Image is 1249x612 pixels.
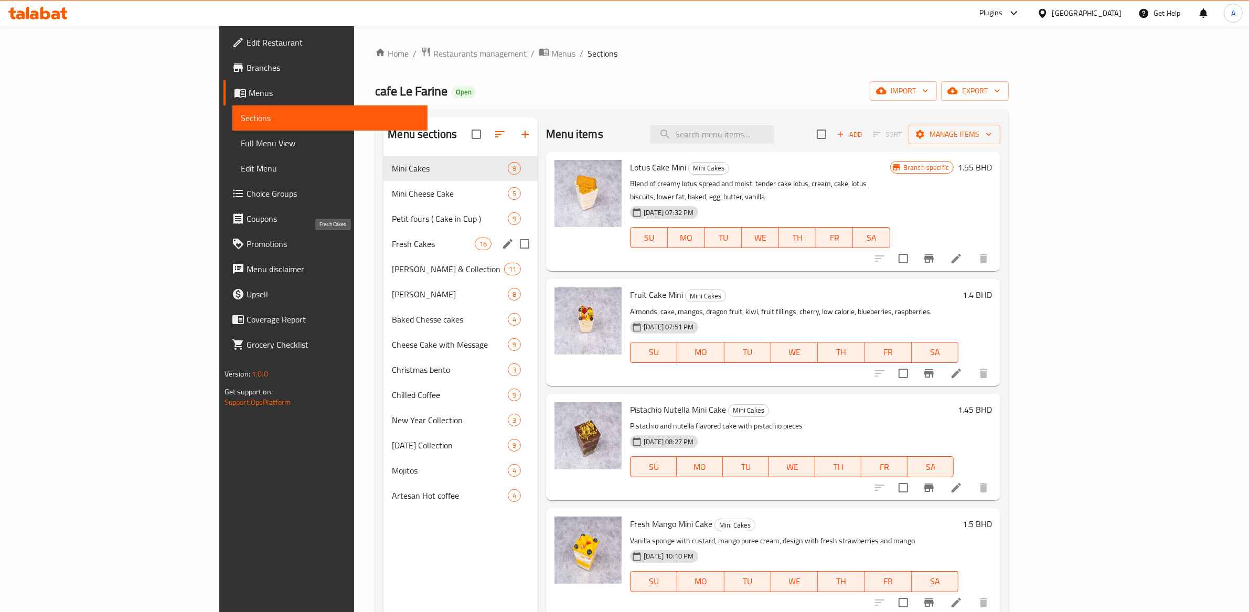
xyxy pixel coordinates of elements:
[630,305,958,318] p: Almonds, cake, mangos, dragon fruit, kiwi, fruit fillings, cherry, low calorie, blueberries, rasp...
[551,47,575,60] span: Menus
[971,361,996,386] button: delete
[392,263,504,275] div: Bento Ribbon & Collection
[630,159,686,175] span: Lotus Cake Mini
[247,313,420,326] span: Coverage Report
[383,206,538,231] div: Petit fours ( Cake in Cup )9
[681,574,720,589] span: MO
[383,357,538,382] div: Christmas bento3
[392,187,508,200] span: Mini Cheese Cake
[979,7,1002,19] div: Plugins
[870,81,937,101] button: import
[225,395,291,409] a: Support.OpsPlatform
[963,517,992,531] h6: 1.5 BHD
[247,263,420,275] span: Menu disclaimer
[866,459,903,475] span: FR
[728,404,769,417] div: Mini Cakes
[971,246,996,271] button: delete
[383,231,538,256] div: Fresh Cakes16edit
[247,212,420,225] span: Coupons
[630,177,890,203] p: Blend of creamy lotus spread and moist, tender cake lotus, cream, cake, lotus biscuits, lower fat...
[819,459,857,475] span: TH
[861,456,908,477] button: FR
[865,342,912,363] button: FR
[630,516,712,532] span: Fresh Mango Mini Cake
[783,230,812,245] span: TH
[247,288,420,300] span: Upsell
[421,47,527,60] a: Restaurants management
[853,227,890,248] button: SA
[433,47,527,60] span: Restaurants management
[508,389,521,401] div: items
[775,574,814,589] span: WE
[639,551,698,561] span: [DATE] 10:10 PM
[869,345,908,360] span: FR
[383,307,538,332] div: Baked Chesse cakes4
[729,404,768,416] span: Mini Cakes
[892,477,914,499] span: Select to update
[392,389,508,401] div: Chilled Coffee
[554,287,622,355] img: Fruit Cake Mini
[508,489,521,502] div: items
[508,441,520,450] span: 9
[958,160,992,175] h6: 1.55 BHD
[508,162,521,175] div: items
[392,363,508,376] span: Christmas bento
[878,84,928,98] span: import
[508,365,520,375] span: 3
[241,162,420,175] span: Edit Menu
[504,263,521,275] div: items
[392,288,508,300] span: [PERSON_NAME]
[668,227,705,248] button: MO
[223,282,428,307] a: Upsell
[505,264,520,274] span: 11
[650,125,774,144] input: search
[775,345,814,360] span: WE
[771,571,818,592] button: WE
[513,122,538,147] button: Add section
[677,456,723,477] button: MO
[531,47,535,60] li: /
[452,88,476,96] span: Open
[916,475,942,500] button: Branch-specific-item
[677,342,724,363] button: MO
[508,212,521,225] div: items
[630,420,954,433] p: Pistachio and nutella flavored cake with pistachio pieces
[392,313,508,326] span: Baked Chesse cakes
[508,164,520,174] span: 9
[223,256,428,282] a: Menu disclaimer
[681,459,719,475] span: MO
[392,489,508,502] span: Artesan Hot coffee
[958,402,992,417] h6: 1.45 BHD
[742,227,779,248] button: WE
[971,475,996,500] button: delete
[392,162,508,175] span: Mini Cakes
[771,342,818,363] button: WE
[487,122,513,147] span: Sort sections
[639,322,698,332] span: [DATE] 07:51 PM
[508,315,520,325] span: 4
[383,282,538,307] div: [PERSON_NAME]8
[392,338,508,351] span: Cheese Cake with Message
[249,87,420,99] span: Menus
[810,123,832,145] span: Select section
[546,126,603,142] h2: Menu items
[835,128,863,141] span: Add
[508,439,521,452] div: items
[223,30,428,55] a: Edit Restaurant
[252,367,268,381] span: 1.0.0
[815,456,861,477] button: TH
[247,338,420,351] span: Grocery Checklist
[727,459,765,475] span: TU
[247,61,420,74] span: Branches
[241,137,420,149] span: Full Menu View
[383,458,538,483] div: Mojitos4
[475,239,491,249] span: 16
[639,437,698,447] span: [DATE] 08:27 PM
[818,571,864,592] button: TH
[508,338,521,351] div: items
[225,385,273,399] span: Get support on:
[392,238,475,250] span: Fresh Cakes
[508,187,521,200] div: items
